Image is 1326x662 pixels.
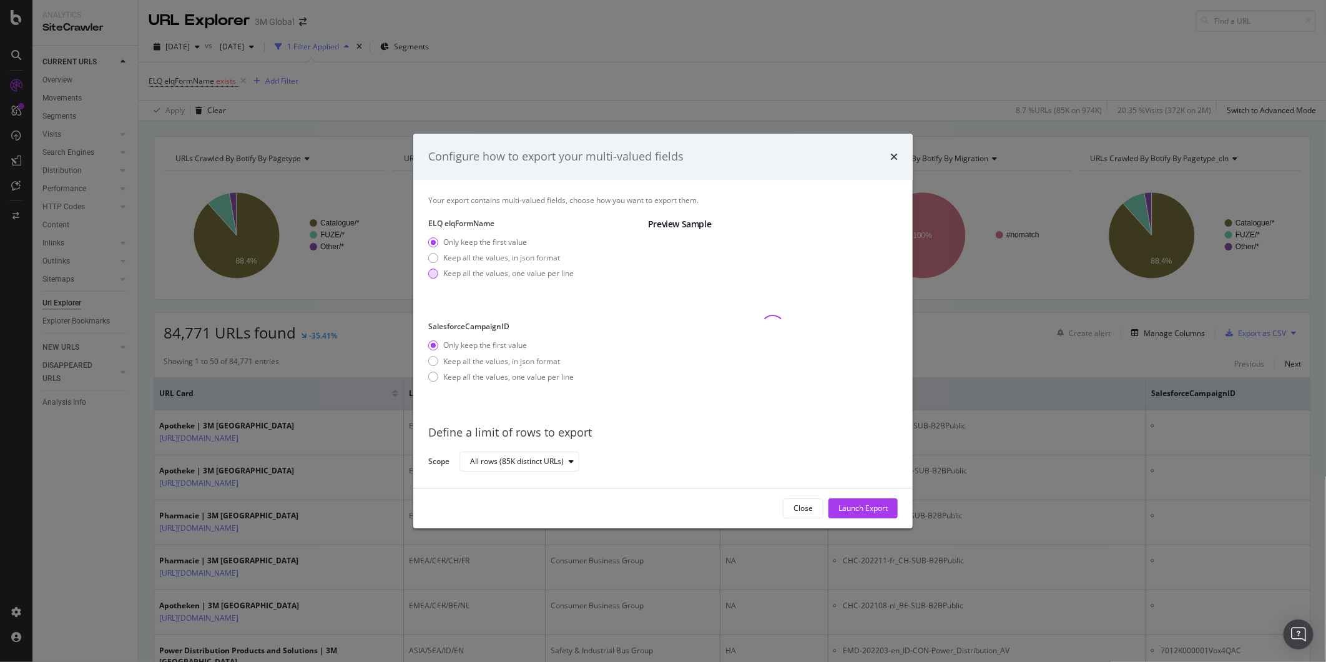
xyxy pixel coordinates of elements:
div: Only keep the first value [443,237,527,247]
label: SalesforceCampaignID [428,322,638,332]
div: modal [413,134,913,528]
div: Open Intercom Messenger [1284,620,1314,650]
div: Only keep the first value [443,340,527,351]
div: Keep all the values, in json format [443,252,560,263]
div: All rows (85K distinct URLs) [470,458,564,465]
div: Close [793,503,813,513]
div: Only keep the first value [428,340,574,351]
button: Launch Export [828,498,898,518]
label: ELQ elqFormName [428,218,638,229]
div: Keep all the values, one value per line [443,372,574,382]
div: Keep all the values, in json format [428,252,574,263]
div: Keep all the values, one value per line [443,268,574,279]
label: Scope [428,456,449,470]
div: Configure how to export your multi-valued fields [428,149,684,165]
div: Define a limit of rows to export [428,425,898,441]
button: All rows (85K distinct URLs) [459,452,579,472]
div: Launch Export [838,503,888,513]
div: Your export contains multi-valued fields, choose how you want to export them. [428,195,898,205]
div: Preview Sample [648,218,898,230]
div: Keep all the values, in json format [428,356,574,367]
div: Only keep the first value [428,237,574,247]
div: Keep all the values, in json format [443,356,560,367]
button: Close [783,498,823,518]
div: times [890,149,898,165]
